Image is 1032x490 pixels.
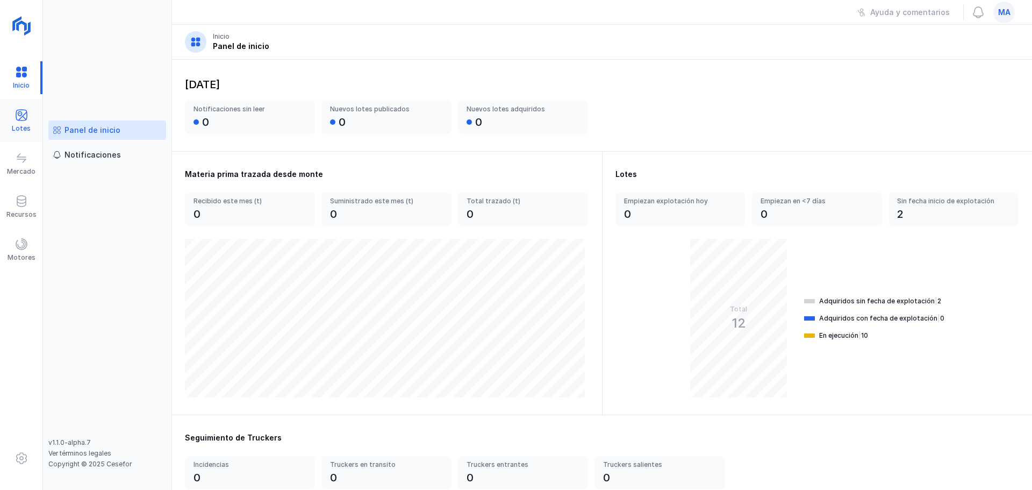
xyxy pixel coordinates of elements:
[819,297,941,306] div: Adquiridos sin fecha de explotación 2
[467,105,568,113] div: Nuevos lotes adquiridos
[475,115,482,130] div: 0
[330,460,431,469] div: Truckers en transito
[330,207,337,222] div: 0
[185,77,1019,88] div: [DATE]
[64,125,120,136] div: Panel de inicio
[615,169,1019,180] div: Lotes
[6,210,37,219] div: Recursos
[467,470,474,485] div: 0
[193,207,200,222] div: 0
[897,207,904,222] div: 2
[193,197,306,205] div: Recibido este mes (t)
[752,193,882,226] a: Empiezan en <7 días0
[330,105,431,113] div: Nuevos lotes publicados
[48,438,166,447] div: v1.1.0-alpha.7
[615,193,746,226] a: Empiezan explotación hoy0
[858,331,861,339] span: |
[330,470,337,485] div: 0
[761,197,862,205] div: Empiezan en <7 días
[761,207,768,222] div: 0
[937,314,940,322] span: |
[467,460,568,469] div: Truckers entrantes
[185,456,315,489] a: Incidencias0
[193,460,295,469] div: Incidencias
[193,470,200,485] div: 0
[467,197,579,205] div: Total trazado (t)
[819,314,944,323] div: Adquiridos con fecha de explotación 0
[870,7,950,18] div: Ayuda y comentarios
[458,456,588,489] a: Truckers entrantes0
[193,105,295,113] div: Notificaciones sin leer
[185,169,589,180] div: Materia prima trazada desde monte
[888,193,1019,226] a: Sin fecha inicio de explotación2
[202,115,209,130] div: 0
[998,7,1010,18] span: ma
[8,253,35,262] div: Motores
[213,32,230,41] div: Inicio
[48,460,166,468] div: Copyright © 2025 Cesefor
[48,449,111,457] a: Ver términos legales
[458,101,588,134] a: Nuevos lotes adquiridos0
[7,167,35,176] div: Mercado
[850,3,957,22] button: Ayuda y comentarios
[330,197,443,205] div: Suministrado este mes (t)
[48,120,166,140] a: Panel de inicio
[467,207,474,222] div: 0
[8,12,35,39] img: logoRight.svg
[213,41,269,52] div: Panel de inicio
[185,101,315,134] a: Notificaciones sin leer0
[185,432,1019,443] div: Seguimiento de Truckers
[339,115,346,130] div: 0
[603,460,704,469] div: Truckers salientes
[819,331,868,340] div: En ejecución 10
[12,124,31,133] div: Lotes
[321,456,451,489] a: Truckers en transito0
[935,297,937,305] span: |
[64,150,121,160] div: Notificaciones
[897,197,998,205] div: Sin fecha inicio de explotación
[603,470,610,485] div: 0
[624,207,631,222] div: 0
[48,145,166,165] a: Notificaciones
[594,456,725,489] a: Truckers salientes0
[624,197,725,205] div: Empiezan explotación hoy
[321,101,451,134] a: Nuevos lotes publicados0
